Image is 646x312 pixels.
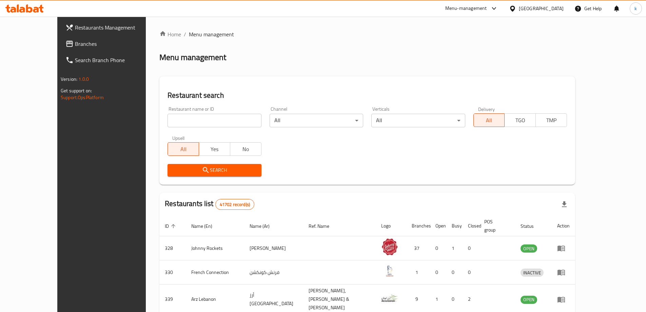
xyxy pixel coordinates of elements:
td: [PERSON_NAME] [244,236,303,260]
div: [GEOGRAPHIC_DATA] [519,5,564,12]
button: Search [168,164,261,177]
span: Yes [202,144,228,154]
th: Action [552,216,575,236]
img: Johnny Rockets [381,238,398,255]
td: 0 [463,236,479,260]
span: OPEN [521,296,537,304]
span: All [171,144,196,154]
span: POS group [484,218,507,234]
td: 330 [159,260,186,285]
span: Version: [61,75,77,84]
td: 0 [430,260,446,285]
a: Branches [60,36,165,52]
div: Menu [557,295,570,304]
th: Logo [376,216,406,236]
span: Branches [75,40,160,48]
span: Name (En) [191,222,221,230]
h2: Restaurants list [165,199,254,210]
td: 1 [406,260,430,285]
div: Menu-management [445,4,487,13]
span: TMP [539,115,564,125]
button: TMP [535,113,567,127]
span: INACTIVE [521,269,544,277]
button: All [168,142,199,156]
span: k [634,5,637,12]
span: OPEN [521,245,537,253]
span: 41702 record(s) [216,201,254,208]
span: 1.0.0 [78,75,89,84]
h2: Restaurant search [168,90,567,100]
img: Arz Lebanon [381,290,398,307]
td: 37 [406,236,430,260]
div: Export file [556,196,572,213]
span: TGO [507,115,533,125]
a: Search Branch Phone [60,52,165,68]
span: Get support on: [61,86,92,95]
span: Restaurants Management [75,23,160,32]
td: 1 [446,236,463,260]
input: Search for restaurant name or ID.. [168,114,261,127]
div: INACTIVE [521,269,544,277]
span: No [233,144,259,154]
span: All [476,115,502,125]
button: No [230,142,261,156]
label: Delivery [478,107,495,111]
div: Menu [557,244,570,252]
th: Open [430,216,446,236]
th: Branches [406,216,430,236]
td: 0 [463,260,479,285]
th: Busy [446,216,463,236]
button: TGO [504,113,536,127]
label: Upsell [172,135,185,140]
span: Ref. Name [309,222,338,230]
img: French Connection [381,262,398,279]
nav: breadcrumb [159,30,575,38]
a: Home [159,30,181,38]
td: 328 [159,236,186,260]
div: All [270,114,363,127]
span: Status [521,222,543,230]
span: ID [165,222,178,230]
div: Total records count [215,199,254,210]
button: All [473,113,505,127]
td: 0 [430,236,446,260]
span: Name (Ar) [250,222,278,230]
span: Search [173,166,256,175]
button: Yes [199,142,230,156]
td: فرنش كونكشن [244,260,303,285]
span: Search Branch Phone [75,56,160,64]
span: Menu management [189,30,234,38]
td: Johnny Rockets [186,236,244,260]
h2: Menu management [159,52,226,63]
td: French Connection [186,260,244,285]
div: Menu [557,268,570,276]
a: Restaurants Management [60,19,165,36]
td: 0 [446,260,463,285]
a: Support.OpsPlatform [61,93,104,102]
th: Closed [463,216,479,236]
li: / [184,30,186,38]
div: All [371,114,465,127]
